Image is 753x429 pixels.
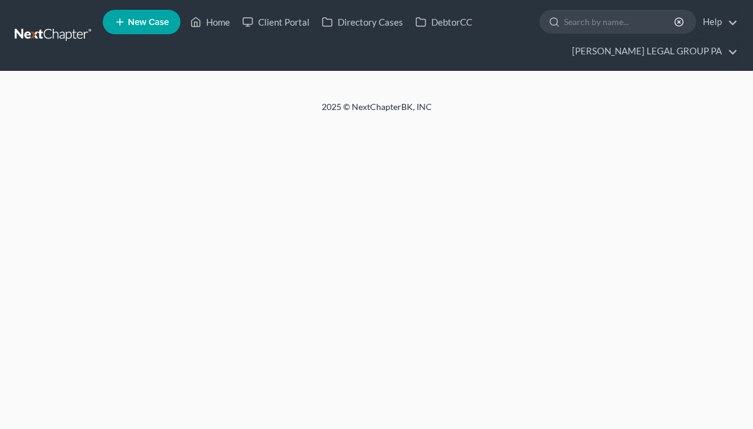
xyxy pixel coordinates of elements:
[566,40,738,62] a: [PERSON_NAME] LEGAL GROUP PA
[564,10,676,33] input: Search by name...
[28,101,725,123] div: 2025 © NextChapterBK, INC
[128,18,169,27] span: New Case
[697,11,738,33] a: Help
[316,11,409,33] a: Directory Cases
[236,11,316,33] a: Client Portal
[184,11,236,33] a: Home
[409,11,478,33] a: DebtorCC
